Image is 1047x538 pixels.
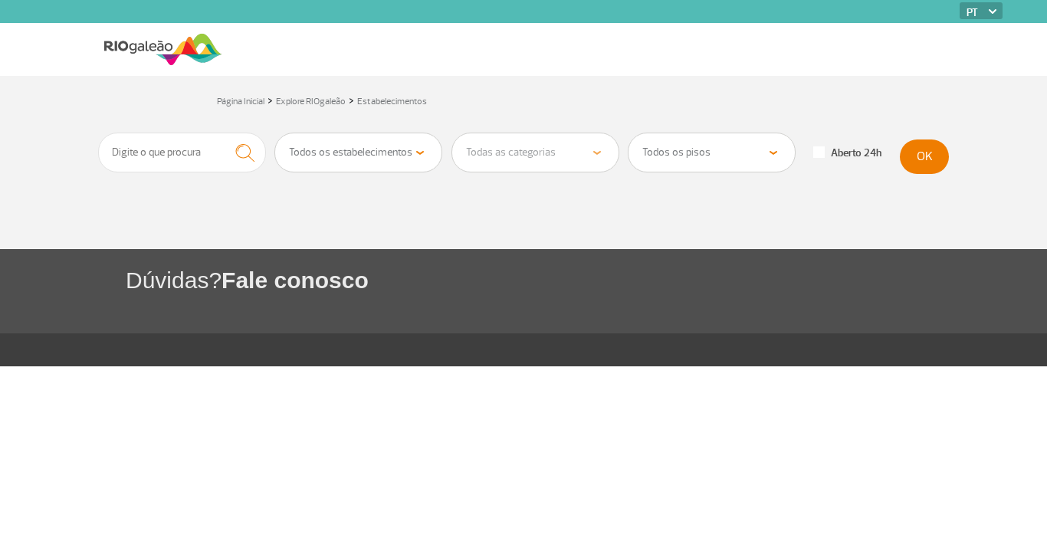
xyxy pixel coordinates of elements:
h1: Dúvidas? [126,264,1047,296]
input: Digite o que procura [98,133,266,172]
span: Fale conosco [222,267,369,293]
a: Estabelecimentos [357,96,427,107]
button: OK [900,139,949,174]
a: > [267,91,273,109]
label: Aberto 24h [813,146,881,160]
a: > [349,91,354,109]
a: Explore RIOgaleão [276,96,346,107]
a: Página Inicial [217,96,264,107]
